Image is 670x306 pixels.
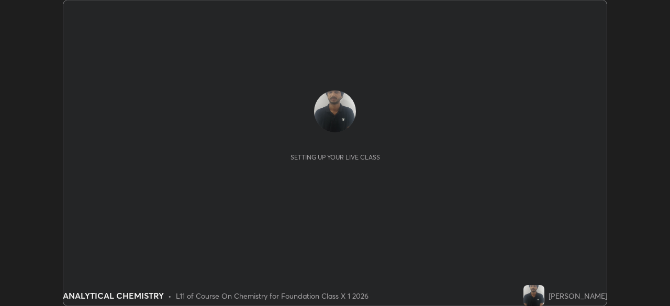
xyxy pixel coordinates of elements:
img: 41a57a3acb6442c888cc755e75f1e888.jpg [314,90,356,132]
img: 41a57a3acb6442c888cc755e75f1e888.jpg [523,285,544,306]
div: L11 of Course On Chemistry for Foundation Class X 1 2026 [176,290,368,301]
div: • [168,290,172,301]
div: ANALYTICAL CHEMISTRY [63,289,164,302]
div: Setting up your live class [291,153,380,161]
div: [PERSON_NAME] [549,290,607,301]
